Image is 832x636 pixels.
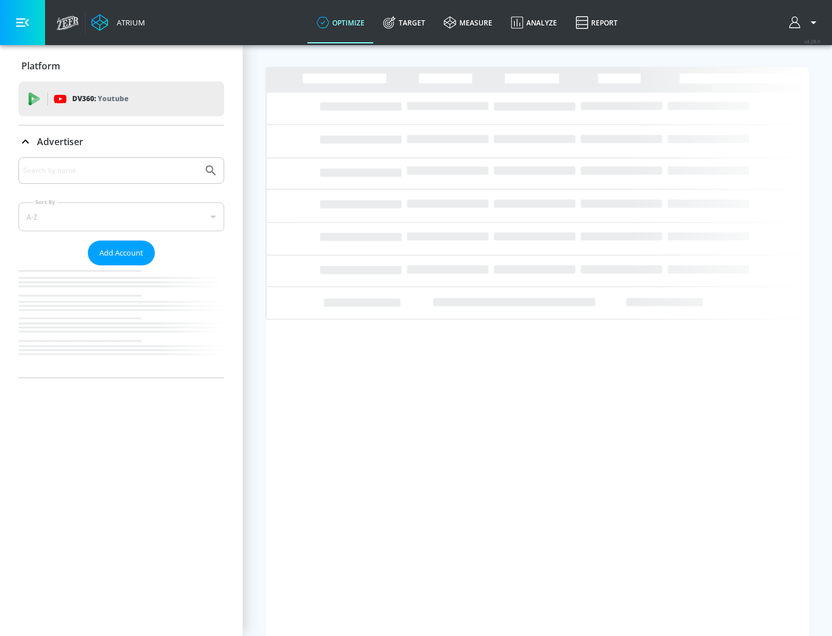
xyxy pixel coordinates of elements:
[21,60,60,72] p: Platform
[98,93,128,105] p: Youtube
[307,2,374,43] a: optimize
[18,82,224,116] div: DV360: Youtube
[99,246,143,260] span: Add Account
[18,265,224,378] nav: list of Advertiser
[112,17,145,28] div: Atrium
[18,202,224,231] div: A-Z
[804,38,820,45] span: v 4.28.0
[18,125,224,158] div: Advertiser
[88,241,155,265] button: Add Account
[18,157,224,378] div: Advertiser
[18,50,224,82] div: Platform
[33,198,58,206] label: Sort By
[434,2,502,43] a: measure
[72,93,128,105] p: DV360:
[23,163,198,178] input: Search by name
[502,2,566,43] a: Analyze
[566,2,627,43] a: Report
[374,2,434,43] a: Target
[37,135,83,148] p: Advertiser
[91,14,145,31] a: Atrium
